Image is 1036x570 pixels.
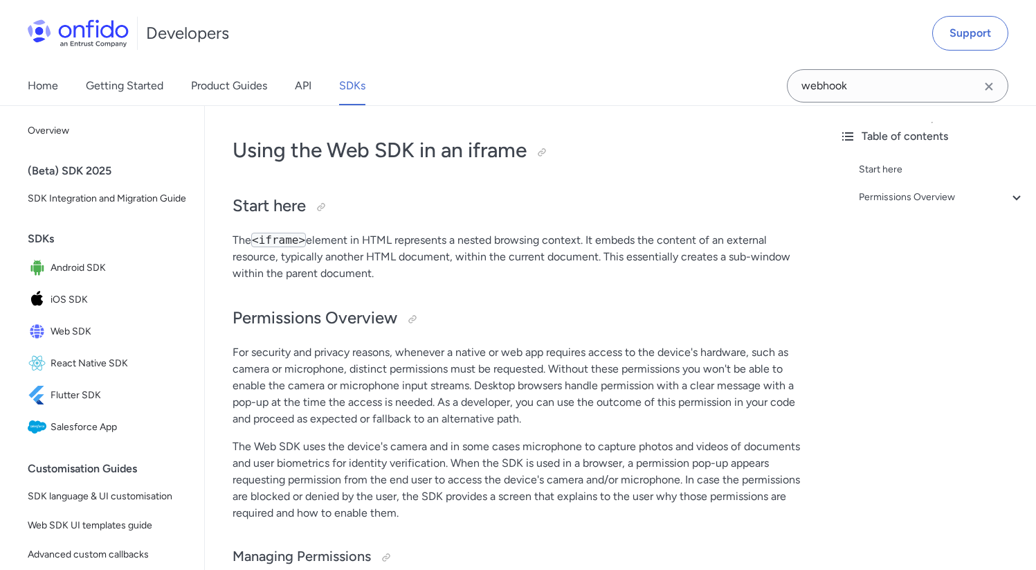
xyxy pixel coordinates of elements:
[22,380,193,411] a: IconFlutter SDKFlutter SDK
[51,258,188,278] span: Android SDK
[51,418,188,437] span: Salesforce App
[22,512,193,540] a: Web SDK UI templates guide
[51,354,188,373] span: React Native SDK
[191,66,267,105] a: Product Guides
[22,253,193,283] a: IconAndroid SDKAndroid SDK
[839,128,1025,145] div: Table of contents
[859,161,1025,178] a: Start here
[28,19,129,47] img: Onfido Logo
[51,386,188,405] span: Flutter SDK
[28,66,58,105] a: Home
[146,22,229,44] h1: Developers
[28,190,188,207] span: SDK Integration and Migration Guide
[233,546,801,569] h3: Managing Permissions
[22,317,193,347] a: IconWeb SDKWeb SDK
[22,117,193,145] a: Overview
[22,185,193,213] a: SDK Integration and Migration Guide
[22,285,193,315] a: IconiOS SDKiOS SDK
[787,69,1008,103] input: Onfido search input field
[28,517,188,534] span: Web SDK UI templates guide
[233,344,801,427] p: For security and privacy reasons, whenever a native or web app requires access to the device's ha...
[28,157,199,185] div: (Beta) SDK 2025
[981,78,997,95] svg: Clear search field button
[51,290,188,310] span: iOS SDK
[251,233,306,247] code: <iframe>
[22,348,193,379] a: IconReact Native SDKReact Native SDK
[28,225,199,253] div: SDKs
[233,136,801,164] h1: Using the Web SDK in an iframe
[86,66,163,105] a: Getting Started
[233,195,801,218] h2: Start here
[28,488,188,505] span: SDK language & UI customisation
[295,66,311,105] a: API
[339,66,365,105] a: SDKs
[233,232,801,282] p: The element in HTML represents a nested browsing context. It embeds the content of an external re...
[28,354,51,373] img: IconReact Native SDK
[233,438,801,522] p: The Web SDK uses the device's camera and in some cases microphone to capture photos and videos of...
[51,322,188,341] span: Web SDK
[28,258,51,278] img: IconAndroid SDK
[28,290,51,310] img: IconiOS SDK
[22,541,193,569] a: Advanced custom callbacks
[22,412,193,443] a: IconSalesforce AppSalesforce App
[28,546,188,563] span: Advanced custom callbacks
[28,418,51,437] img: IconSalesforce App
[859,189,1025,206] a: Permissions Overview
[233,307,801,330] h2: Permissions Overview
[28,123,188,139] span: Overview
[28,386,51,405] img: IconFlutter SDK
[932,16,1008,51] a: Support
[28,455,199,483] div: Customisation Guides
[22,483,193,510] a: SDK language & UI customisation
[28,322,51,341] img: IconWeb SDK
